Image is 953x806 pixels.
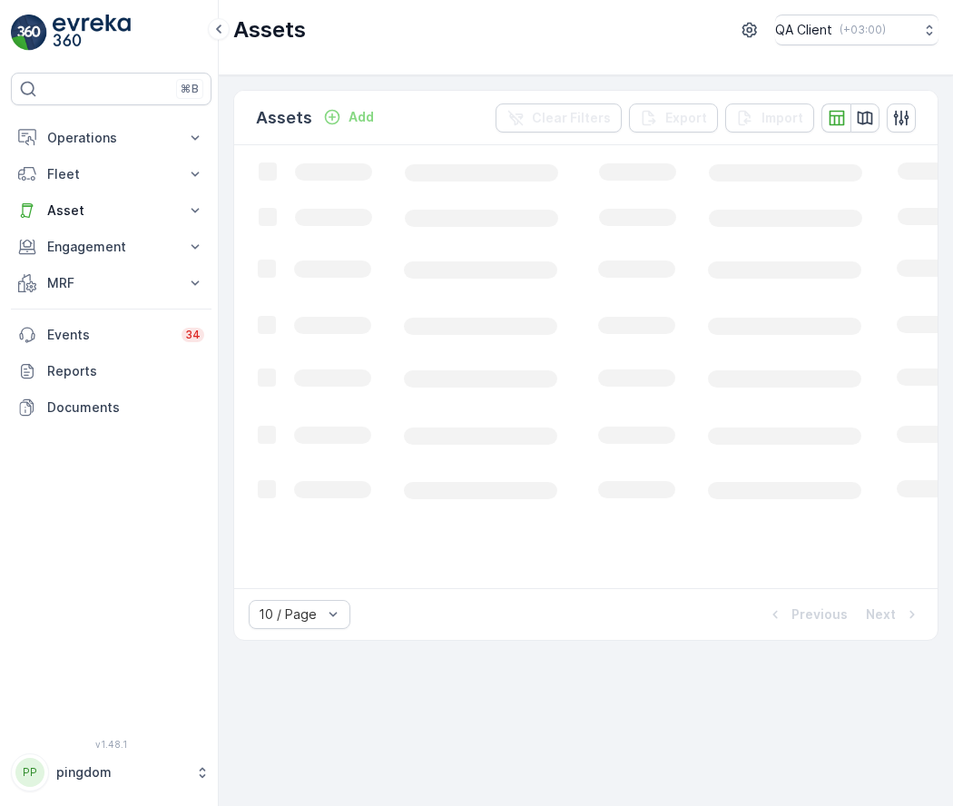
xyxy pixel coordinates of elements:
[761,109,803,127] p: Import
[629,103,718,133] button: Export
[11,317,211,353] a: Events34
[764,604,850,625] button: Previous
[725,103,814,133] button: Import
[791,605,848,624] p: Previous
[532,109,611,127] p: Clear Filters
[47,201,175,220] p: Asset
[496,103,622,133] button: Clear Filters
[11,120,211,156] button: Operations
[47,165,175,183] p: Fleet
[56,763,186,781] p: pingdom
[11,389,211,426] a: Documents
[181,82,199,96] p: ⌘B
[866,605,896,624] p: Next
[47,238,175,256] p: Engagement
[11,265,211,301] button: MRF
[316,106,381,128] button: Add
[47,129,175,147] p: Operations
[47,362,204,380] p: Reports
[256,105,312,131] p: Assets
[15,758,44,787] div: PP
[840,23,886,37] p: ( +03:00 )
[349,108,374,126] p: Add
[11,353,211,389] a: Reports
[775,15,938,45] button: QA Client(+03:00)
[233,15,306,44] p: Assets
[47,398,204,417] p: Documents
[185,328,201,342] p: 34
[11,739,211,750] span: v 1.48.1
[11,156,211,192] button: Fleet
[11,15,47,51] img: logo
[11,753,211,791] button: PPpingdom
[775,21,832,39] p: QA Client
[47,274,175,292] p: MRF
[864,604,923,625] button: Next
[11,192,211,229] button: Asset
[665,109,707,127] p: Export
[11,229,211,265] button: Engagement
[47,326,171,344] p: Events
[53,15,131,51] img: logo_light-DOdMpM7g.png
